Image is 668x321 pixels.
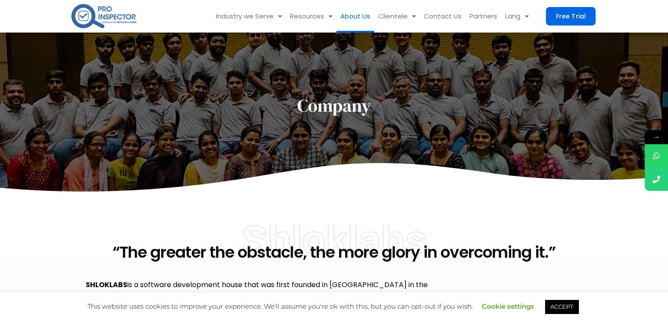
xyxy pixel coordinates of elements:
a: ACCEPT [545,300,578,314]
p: Shloklabs [71,220,598,260]
strong: 2003 [106,290,124,300]
div: “The greater the obstacle, the more glory in overcoming it.” [75,244,593,260]
img: pro-inspector-logo [70,2,137,30]
span: → [645,130,668,144]
h1: Company [75,95,593,116]
a: Free Trial [546,7,596,26]
span: Free Trial [556,13,585,19]
a: Cookie settings [482,302,534,310]
span: This website uses cookies to improve your experience. We'll assume you're ok with this, but you c... [87,302,581,310]
strong: SHLOKLABS [86,280,127,290]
